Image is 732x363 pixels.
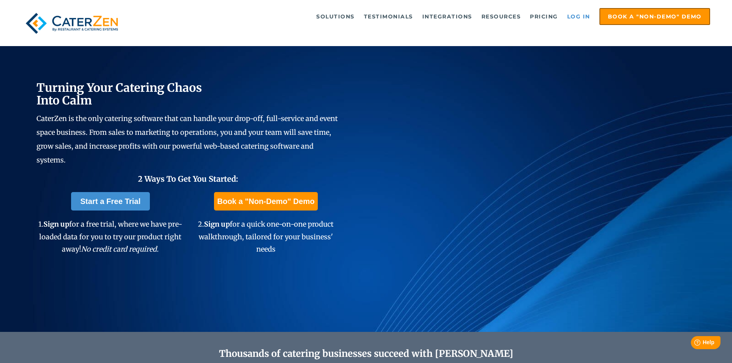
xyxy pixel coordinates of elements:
h2: Thousands of catering businesses succeed with [PERSON_NAME] [73,348,659,360]
span: 2 Ways To Get You Started: [138,174,238,184]
span: Turning Your Catering Chaos Into Calm [37,80,202,108]
a: Integrations [418,9,476,24]
a: Book a "Non-Demo" Demo [214,192,317,211]
a: Pricing [526,9,562,24]
span: Sign up [43,220,69,229]
a: Book a "Non-Demo" Demo [599,8,710,25]
div: Navigation Menu [139,8,710,25]
a: Solutions [312,9,359,24]
span: 2. for a quick one-on-one product walkthrough, tailored for your business' needs [198,220,334,254]
span: CaterZen is the only catering software that can handle your drop-off, full-service and event spac... [37,114,338,164]
img: caterzen [22,8,122,38]
em: No credit card required. [81,245,159,254]
a: Testimonials [360,9,417,24]
a: Resources [478,9,525,24]
a: Log in [563,9,594,24]
iframe: Help widget launcher [664,333,724,355]
a: Start a Free Trial [71,192,150,211]
span: 1. for a free trial, where we have pre-loaded data for you to try our product right away! [38,220,182,254]
span: Sign up [204,220,230,229]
